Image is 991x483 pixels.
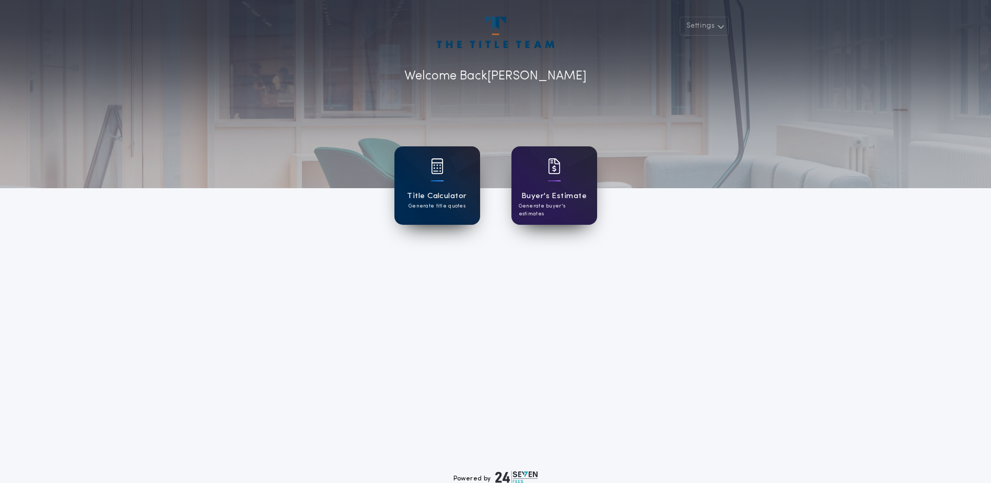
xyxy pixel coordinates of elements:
[404,67,587,86] p: Welcome Back [PERSON_NAME]
[548,158,561,174] img: card icon
[680,17,729,36] button: Settings
[431,158,444,174] img: card icon
[519,202,590,218] p: Generate buyer's estimates
[409,202,465,210] p: Generate title quotes
[521,190,587,202] h1: Buyer's Estimate
[407,190,467,202] h1: Title Calculator
[511,146,597,225] a: card iconBuyer's EstimateGenerate buyer's estimates
[394,146,480,225] a: card iconTitle CalculatorGenerate title quotes
[437,17,554,48] img: account-logo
